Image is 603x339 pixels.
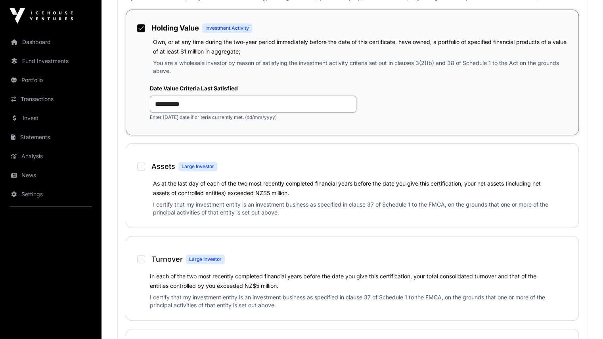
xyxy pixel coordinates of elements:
a: Transactions [6,90,95,108]
label: In each of the two most recently completed financial years before the date you give this certific... [150,273,536,289]
iframe: Chat Widget [563,301,603,339]
h1: Assets [151,161,175,172]
label: As at the last day of each of the two most recently completed financial years before the date you... [153,180,541,196]
span: Investment Activity [205,25,249,31]
h1: Holding Value [151,23,199,34]
a: Dashboard [6,33,95,51]
a: Fund Investments [6,52,95,70]
p: You are a wholesale investor by reason of satisfying the investment activity criteria set out in ... [153,59,570,78]
span: Large Investor [182,163,214,170]
p: I certify that my investment entity is an investment business as specified in clause 37 of Schedu... [153,201,551,220]
a: Portfolio [6,71,95,89]
a: Settings [6,186,95,203]
a: Analysis [6,147,95,165]
label: Date Value Criteria Last Satisfied [150,84,356,92]
a: Invest [6,109,95,127]
span: Large Investor [189,256,222,262]
p: Enter [DATE] date if criteria currently met. (dd/mm/yyyy) [150,114,356,121]
a: News [6,167,95,184]
img: Icehouse Ventures Logo [10,8,73,24]
p: I certify that my investment entity is an investment business as specified in clause 37 of Schedu... [150,293,555,312]
a: Statements [6,128,95,146]
h1: Turnover [151,254,183,265]
label: Own, or at any time during the two-year period immediately before the date of this certificate, h... [153,38,567,55]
